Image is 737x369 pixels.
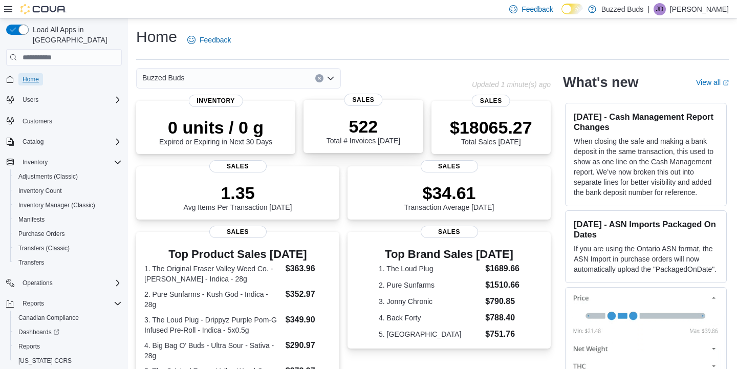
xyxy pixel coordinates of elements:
div: Transaction Average [DATE] [404,183,494,211]
button: [US_STATE] CCRS [10,354,126,368]
img: Cova [20,4,67,14]
a: Dashboards [10,325,126,339]
span: Inventory Count [14,185,122,197]
button: Reports [2,296,126,311]
span: Inventory Manager (Classic) [14,199,122,211]
span: Sales [421,160,478,172]
dd: $1510.66 [485,279,519,291]
span: Washington CCRS [14,355,122,367]
button: Reports [18,297,48,310]
span: Feedback [200,35,231,45]
button: Catalog [2,135,126,149]
span: Manifests [18,215,45,224]
input: Dark Mode [561,4,583,14]
div: Total Sales [DATE] [450,117,532,146]
span: Purchase Orders [18,230,65,238]
span: Reports [23,299,44,308]
h3: [DATE] - ASN Imports Packaged On Dates [574,219,718,240]
dd: $788.40 [485,312,519,324]
a: Canadian Compliance [14,312,83,324]
h3: Top Brand Sales [DATE] [379,248,519,261]
h3: Top Product Sales [DATE] [144,248,331,261]
div: Avg Items Per Transaction [DATE] [184,183,292,211]
span: Reports [18,342,40,351]
span: Transfers [14,256,122,269]
span: Dashboards [14,326,122,338]
button: Catalog [18,136,48,148]
p: 522 [327,116,400,137]
dd: $1689.66 [485,263,519,275]
h2: What's new [563,74,638,91]
span: Canadian Compliance [14,312,122,324]
p: $34.61 [404,183,494,203]
button: Manifests [10,212,126,227]
p: When closing the safe and making a bank deposit in the same transaction, this used to show as one... [574,136,718,198]
span: Load All Apps in [GEOGRAPHIC_DATA] [29,25,122,45]
dd: $352.97 [286,288,331,300]
span: Users [18,94,122,106]
svg: External link [723,80,729,86]
a: Dashboards [14,326,63,338]
dd: $290.97 [286,339,331,352]
dd: $751.76 [485,328,519,340]
span: Adjustments (Classic) [18,172,78,181]
span: Buzzed Buds [142,72,185,84]
span: Transfers (Classic) [18,244,70,252]
span: Manifests [14,213,122,226]
span: Users [23,96,38,104]
a: Feedback [183,30,235,50]
span: Purchase Orders [14,228,122,240]
a: Transfers [14,256,48,269]
p: Updated 1 minute(s) ago [472,80,551,89]
button: Users [2,93,126,107]
button: Users [18,94,42,106]
span: Customers [23,117,52,125]
span: Transfers [18,258,44,267]
button: Clear input [315,74,323,82]
button: Transfers [10,255,126,270]
p: 0 units / 0 g [159,117,272,138]
p: 1.35 [184,183,292,203]
dt: 1. The Original Fraser Valley Weed Co. - [PERSON_NAME] - Indica - 28g [144,264,281,284]
a: Manifests [14,213,49,226]
dt: 4. Back Forty [379,313,481,323]
div: Total # Invoices [DATE] [327,116,400,145]
h1: Home [136,27,177,47]
a: Transfers (Classic) [14,242,74,254]
dt: 4. Big Bag O' Buds - Ultra Sour - Sativa - 28g [144,340,281,361]
span: Inventory [23,158,48,166]
dt: 1. The Loud Plug [379,264,481,274]
dt: 3. The Loud Plug - Drippyz Purple Pom-G Infused Pre-Roll - Indica - 5x0.5g [144,315,281,335]
span: Reports [14,340,122,353]
div: Expired or Expiring in Next 30 Days [159,117,272,146]
dd: $349.90 [286,314,331,326]
span: Canadian Compliance [18,314,79,322]
dd: $790.85 [485,295,519,308]
button: Inventory [2,155,126,169]
span: Home [18,73,122,85]
span: Customers [18,114,122,127]
span: Adjustments (Classic) [14,170,122,183]
span: [US_STATE] CCRS [18,357,72,365]
button: Reports [10,339,126,354]
dd: $363.96 [286,263,331,275]
dt: 2. Pure Sunfarms [379,280,481,290]
p: $18065.27 [450,117,532,138]
a: Inventory Manager (Classic) [14,199,99,211]
span: Transfers (Classic) [14,242,122,254]
dt: 5. [GEOGRAPHIC_DATA] [379,329,481,339]
span: Inventory Manager (Classic) [18,201,95,209]
p: If you are using the Ontario ASN format, the ASN Import in purchase orders will now automatically... [574,244,718,274]
span: Sales [472,95,510,107]
span: Operations [18,277,122,289]
a: Inventory Count [14,185,66,197]
a: Customers [18,115,56,127]
span: Inventory Count [18,187,62,195]
span: Dashboards [18,328,59,336]
span: Reports [18,297,122,310]
button: Transfers (Classic) [10,241,126,255]
a: Adjustments (Classic) [14,170,82,183]
span: Sales [421,226,478,238]
span: Sales [209,160,267,172]
span: Home [23,75,39,83]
